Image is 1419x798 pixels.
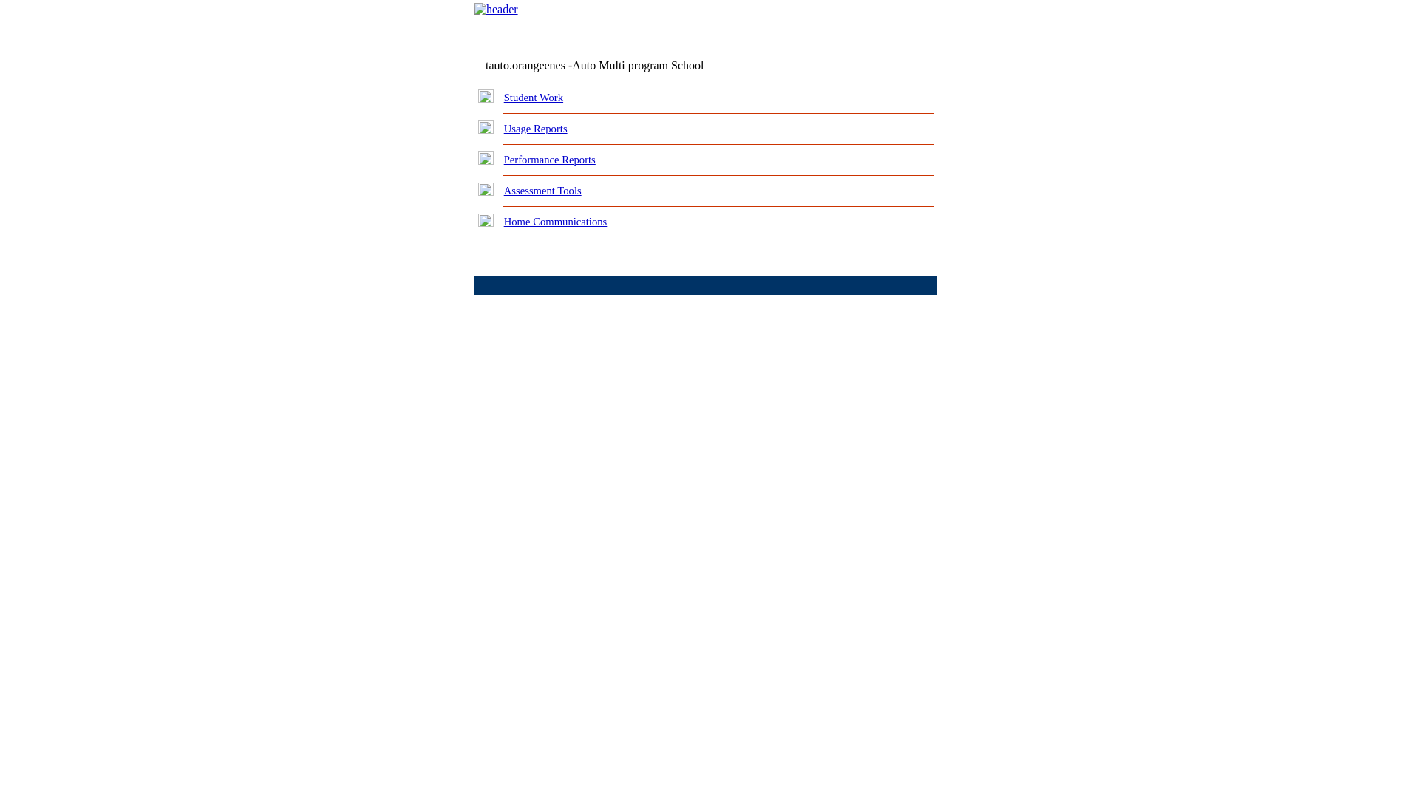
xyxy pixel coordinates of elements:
a: Performance Reports [504,154,596,166]
nobr: Auto Multi program School [572,59,704,72]
a: Student Work [504,92,563,103]
img: plus.gif [478,89,494,103]
img: plus.gif [478,214,494,227]
a: Usage Reports [504,123,568,134]
a: Home Communications [504,216,608,228]
img: plus.gif [478,151,494,165]
img: plus.gif [478,120,494,134]
a: Assessment Tools [504,185,582,197]
img: header [474,3,518,16]
td: tauto.orangeenes - [486,59,758,72]
img: plus.gif [478,183,494,196]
